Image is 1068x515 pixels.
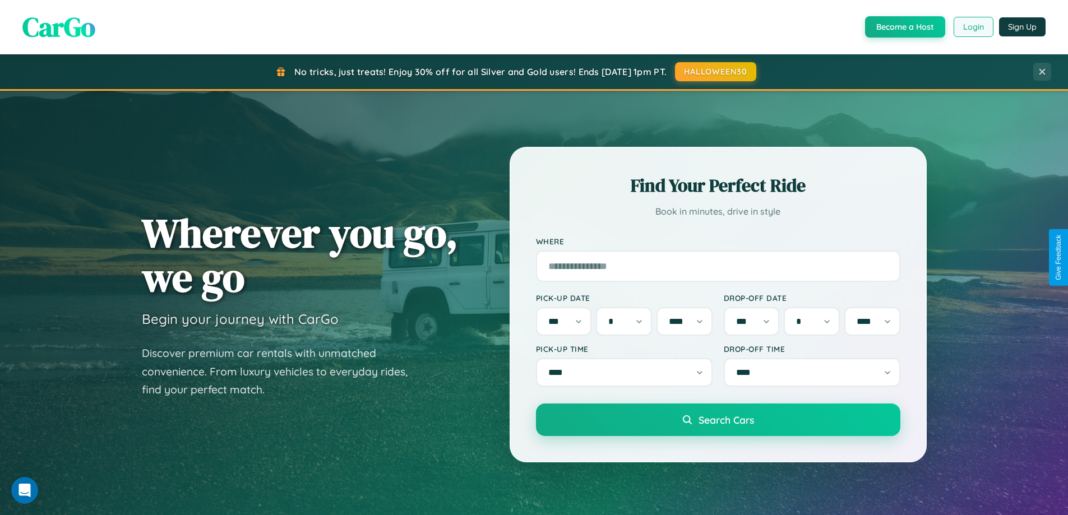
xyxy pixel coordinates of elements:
[999,17,1046,36] button: Sign Up
[699,414,754,426] span: Search Cars
[294,66,667,77] span: No tricks, just treats! Enjoy 30% off for all Silver and Gold users! Ends [DATE] 1pm PT.
[11,477,38,504] iframe: Intercom live chat
[536,293,713,303] label: Pick-up Date
[865,16,945,38] button: Become a Host
[536,403,900,436] button: Search Cars
[536,236,900,246] label: Where
[22,8,95,45] span: CarGo
[536,203,900,220] p: Book in minutes, drive in style
[954,17,993,37] button: Login
[724,293,900,303] label: Drop-off Date
[536,173,900,198] h2: Find Your Perfect Ride
[1055,235,1062,280] div: Give Feedback
[142,310,339,327] h3: Begin your journey with CarGo
[675,62,756,81] button: HALLOWEEN30
[724,344,900,354] label: Drop-off Time
[536,344,713,354] label: Pick-up Time
[142,211,458,299] h1: Wherever you go, we go
[142,344,422,399] p: Discover premium car rentals with unmatched convenience. From luxury vehicles to everyday rides, ...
